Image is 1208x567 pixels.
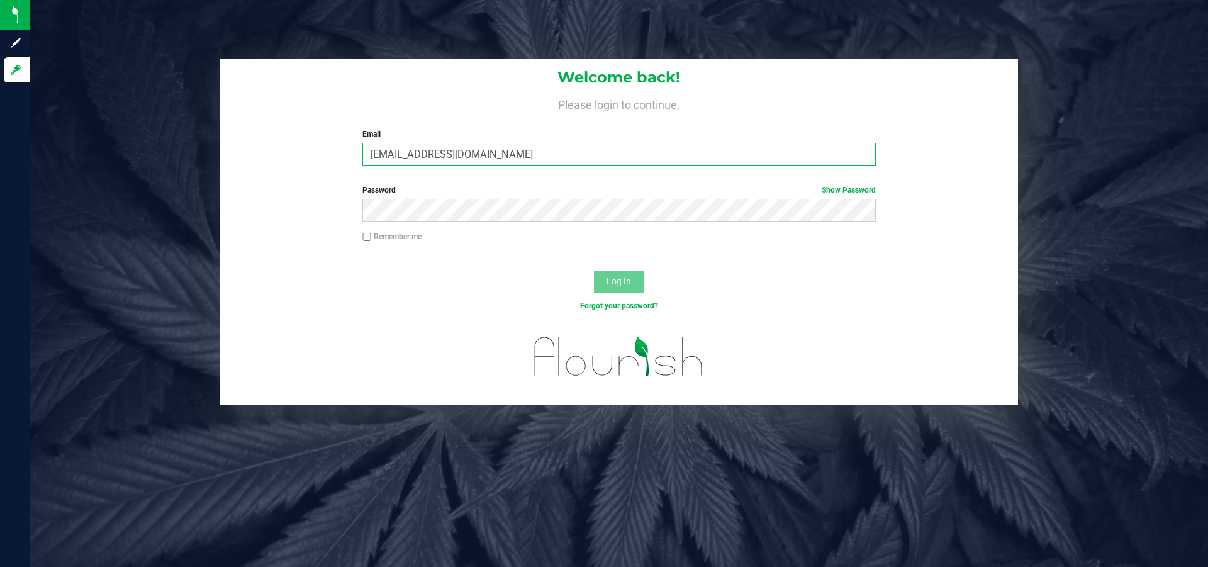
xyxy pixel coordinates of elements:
a: Forgot your password? [580,301,658,310]
label: Email [362,128,875,140]
img: flourish_logo.svg [519,325,719,389]
h1: Welcome back! [220,69,1018,86]
a: Show Password [822,186,876,194]
label: Remember me [362,231,422,242]
h4: Please login to continue. [220,96,1018,111]
span: Password [362,186,396,194]
button: Log In [594,271,644,293]
span: Log In [607,276,631,286]
input: Remember me [362,233,371,242]
inline-svg: Log in [9,64,22,76]
inline-svg: Sign up [9,36,22,49]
